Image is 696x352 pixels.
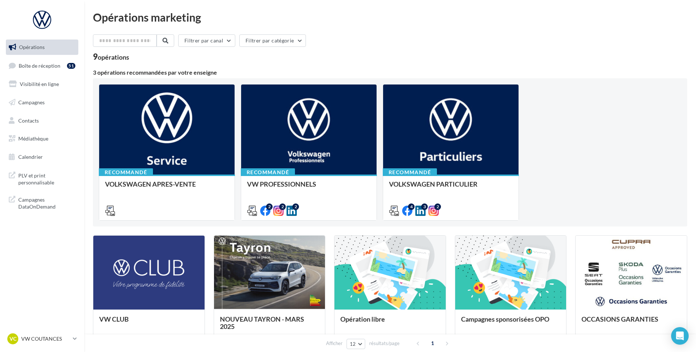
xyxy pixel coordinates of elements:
a: PLV et print personnalisable [4,168,80,189]
a: Opérations [4,40,80,55]
span: NOUVEAU TAYRON - MARS 2025 [220,315,304,330]
span: 1 [427,337,438,349]
div: Opérations marketing [93,12,687,23]
span: Opération libre [340,315,385,323]
div: 2 [279,203,286,210]
span: Campagnes DataOnDemand [18,195,75,210]
div: Recommandé [383,168,437,176]
span: VOLKSWAGEN PARTICULIER [389,180,478,188]
div: 3 opérations recommandées par votre enseigne [93,70,687,75]
a: Contacts [4,113,80,128]
div: Recommandé [241,168,295,176]
span: Opérations [19,44,45,50]
a: Calendrier [4,149,80,165]
span: Médiathèque [18,135,48,142]
span: VOLKSWAGEN APRES-VENTE [105,180,196,188]
div: 3 [421,203,428,210]
div: opérations [98,54,129,60]
span: Contacts [18,117,39,123]
div: Open Intercom Messenger [671,327,689,345]
span: VW PROFESSIONNELS [247,180,316,188]
a: Campagnes DataOnDemand [4,192,80,213]
div: 2 [292,203,299,210]
span: VW CLUB [99,315,129,323]
button: Filtrer par canal [178,34,235,47]
a: VC VW COUTANCES [6,332,78,346]
div: Recommandé [99,168,153,176]
span: Boîte de réception [19,62,60,68]
p: VW COUTANCES [21,335,70,342]
a: Médiathèque [4,131,80,146]
span: Afficher [326,340,343,347]
a: Boîte de réception51 [4,58,80,74]
div: 9 [93,53,129,61]
div: 2 [434,203,441,210]
span: PLV et print personnalisable [18,171,75,186]
span: Campagnes [18,99,45,105]
span: 12 [350,341,356,347]
div: 51 [67,63,75,69]
span: VC [10,335,16,342]
span: OCCASIONS GARANTIES [581,315,658,323]
div: 4 [408,203,415,210]
button: 12 [347,339,365,349]
span: résultats/page [369,340,400,347]
a: Visibilité en ligne [4,76,80,92]
button: Filtrer par catégorie [239,34,306,47]
span: Campagnes sponsorisées OPO [461,315,549,323]
span: Visibilité en ligne [20,81,59,87]
a: Campagnes [4,95,80,110]
span: Calendrier [18,154,43,160]
div: 2 [266,203,273,210]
